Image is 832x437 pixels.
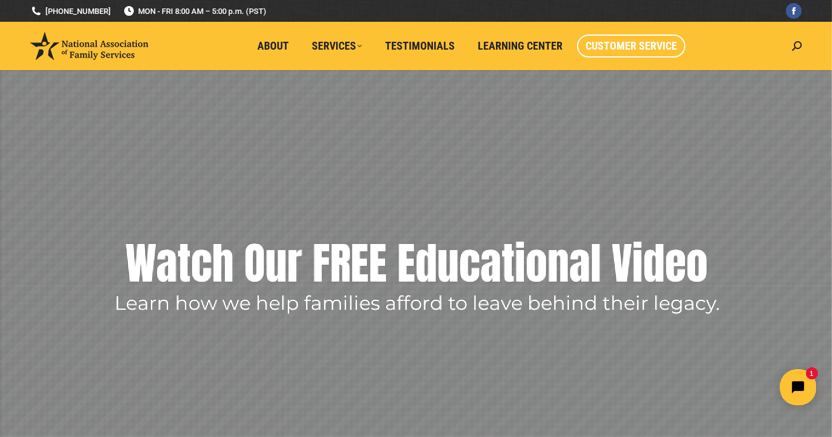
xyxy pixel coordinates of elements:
[385,39,455,53] span: Testimonials
[125,233,708,294] rs-layer: Watch Our FREE Educational Video
[30,5,111,17] a: [PHONE_NUMBER]
[586,39,677,53] span: Customer Service
[577,34,685,57] a: Customer Service
[478,39,563,53] span: Learning Center
[618,359,827,416] iframe: Tidio Chat
[257,39,289,53] span: About
[249,34,297,57] a: About
[312,39,362,53] span: Services
[114,294,720,312] rs-layer: Learn how we help families afford to leave behind their legacy.
[469,34,571,57] a: Learning Center
[786,3,802,19] a: Facebook page opens in new window
[123,5,266,17] span: MON - FRI 8:00 AM – 5:00 p.m. (PST)
[30,32,148,60] img: National Association of Family Services
[377,34,463,57] a: Testimonials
